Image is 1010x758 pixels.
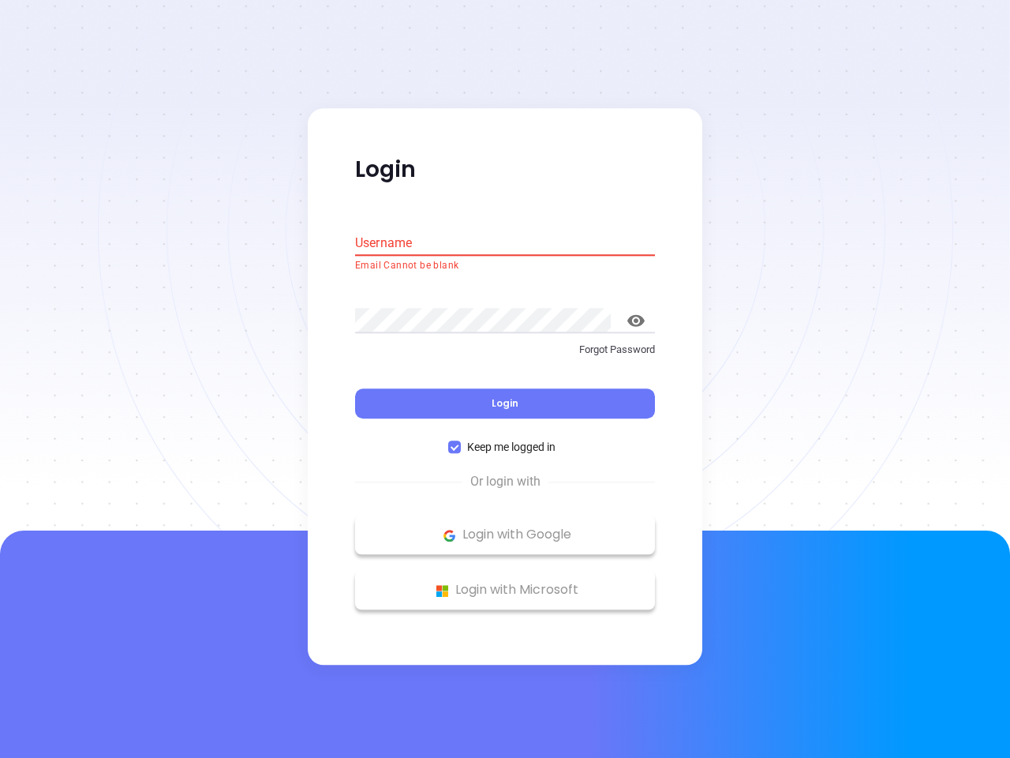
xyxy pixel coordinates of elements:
p: Email Cannot be blank [355,258,655,274]
img: Microsoft Logo [432,581,452,601]
p: Login [355,156,655,184]
button: toggle password visibility [617,302,655,340]
img: Google Logo [440,526,459,546]
span: Login [492,397,518,411]
button: Login [355,389,655,419]
span: Keep me logged in [461,439,562,456]
p: Login with Google [363,523,647,547]
p: Forgot Password [355,342,655,358]
span: Or login with [462,473,548,492]
p: Login with Microsoft [363,579,647,602]
button: Google Logo Login with Google [355,516,655,555]
a: Forgot Password [355,342,655,370]
button: Microsoft Logo Login with Microsoft [355,571,655,610]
